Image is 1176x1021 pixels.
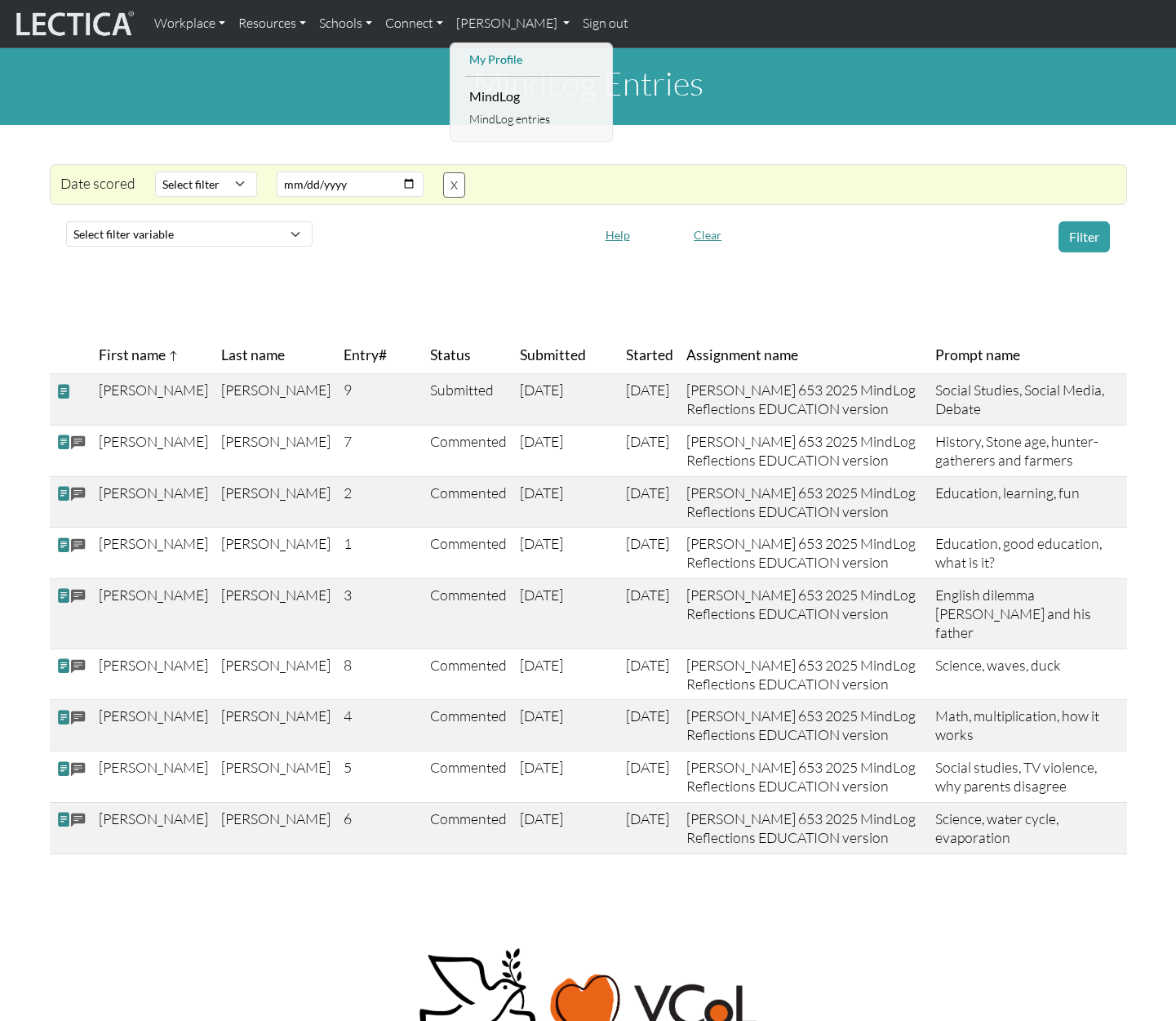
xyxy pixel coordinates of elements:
span: First name [99,344,179,367]
span: view [56,811,71,828]
span: comments [71,537,86,555]
td: [DATE] [619,374,680,426]
td: [PERSON_NAME] [215,802,337,854]
td: History, Stone age, hunter-gatherers and farmers [929,425,1126,476]
td: [PERSON_NAME] 653 2025 MindLog Reflections EDUCATION version [680,802,930,854]
td: [PERSON_NAME] [215,374,337,426]
span: view [56,537,71,554]
td: [PERSON_NAME] 653 2025 MindLog Reflections EDUCATION version [680,528,930,579]
td: [DATE] [513,579,619,649]
td: 5 [337,751,424,803]
td: [PERSON_NAME] [215,476,337,528]
button: Help [598,222,637,247]
td: [DATE] [619,802,680,854]
span: view [56,485,71,502]
td: [PERSON_NAME] 653 2025 MindLog Reflections EDUCATION version [680,374,930,426]
th: Last name [215,337,337,374]
td: 6 [337,802,424,854]
td: Commented [424,476,513,528]
td: [PERSON_NAME] [92,476,215,528]
td: Social studies, TV violence, why parents disagree [929,751,1126,803]
td: [PERSON_NAME] 653 2025 MindLog Reflections EDUCATION version [680,700,930,751]
td: 7 [337,425,424,476]
td: Math, multiplication, how it works [929,700,1126,751]
td: [PERSON_NAME] [215,700,337,751]
td: [DATE] [619,425,680,476]
td: [PERSON_NAME] [215,649,337,700]
td: [PERSON_NAME] [92,579,215,649]
td: Commented [424,700,513,751]
td: [DATE] [513,700,619,751]
td: Social Studies, Social Media, Debate [929,374,1126,426]
td: [DATE] [619,528,680,579]
button: Filter [1058,221,1110,252]
span: comments [71,434,86,453]
td: [PERSON_NAME] [92,528,215,579]
span: view [56,382,71,399]
td: 1 [337,528,424,579]
a: Resources [232,7,313,41]
span: comments [71,485,86,504]
td: 4 [337,700,424,751]
td: [DATE] [619,700,680,751]
a: Schools [313,7,379,41]
td: [PERSON_NAME] [92,700,215,751]
td: [DATE] [619,476,680,528]
td: [PERSON_NAME] [215,425,337,476]
span: view [56,658,71,675]
span: view [56,434,71,451]
td: Submitted [424,374,513,426]
td: [DATE] [513,802,619,854]
td: [DATE] [513,374,619,426]
div: Date scored [51,172,145,198]
td: 3 [337,579,424,649]
td: [PERSON_NAME] [215,579,337,649]
span: Status [430,344,471,367]
span: view [56,709,71,726]
td: Education, good education, what is it? [929,528,1126,579]
td: 9 [337,374,424,426]
span: Assignment name [686,344,798,367]
span: comments [71,658,86,676]
td: [DATE] [619,649,680,700]
td: [PERSON_NAME] 653 2025 MindLog Reflections EDUCATION version [680,751,930,803]
button: Clear [686,222,729,247]
a: Sign out [576,7,635,41]
span: view [56,760,71,777]
span: comments [71,760,86,778]
input: YYYY-MM-DD [277,172,424,197]
a: [PERSON_NAME] [450,7,576,41]
ul: [PERSON_NAME] [465,50,600,130]
td: [PERSON_NAME] [92,751,215,803]
a: Connect [379,7,450,41]
span: Prompt name [935,344,1020,367]
td: [DATE] [513,528,619,579]
span: comments [71,811,86,830]
td: Education, learning, fun [929,476,1126,528]
td: [PERSON_NAME] [92,374,215,426]
td: [DATE] [619,579,680,649]
td: Commented [424,425,513,476]
a: Workplace [148,7,232,41]
td: Commented [424,528,513,579]
button: X [443,172,465,198]
li: MindLog [465,83,600,109]
td: 8 [337,649,424,700]
td: Science, water cycle, evaporation [929,802,1126,854]
td: Science, waves, duck [929,649,1126,700]
img: lecticalive [12,8,135,39]
td: [PERSON_NAME] 653 2025 MindLog Reflections EDUCATION version [680,579,930,649]
td: Commented [424,579,513,649]
td: [DATE] [513,751,619,803]
td: [DATE] [513,649,619,700]
td: [DATE] [513,425,619,476]
a: Help [598,225,637,242]
td: [PERSON_NAME] [215,528,337,579]
td: 2 [337,476,424,528]
span: comments [71,587,86,606]
td: [PERSON_NAME] [92,802,215,854]
span: comments [71,709,86,728]
td: [PERSON_NAME] 653 2025 MindLog Reflections EDUCATION version [680,649,930,700]
td: Commented [424,802,513,854]
td: [PERSON_NAME] [92,425,215,476]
